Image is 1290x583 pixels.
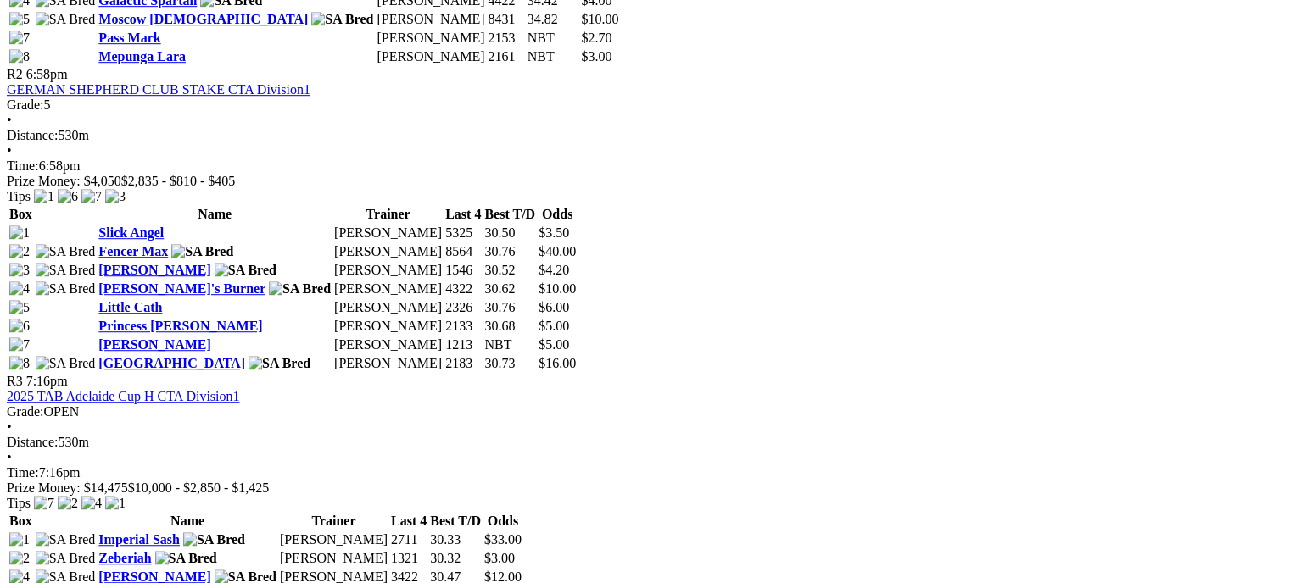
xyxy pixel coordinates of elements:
div: OPEN [7,404,1283,419]
td: [PERSON_NAME] [279,550,388,567]
a: Pass Mark [98,31,160,45]
td: 30.76 [483,299,536,316]
span: Grade: [7,404,44,419]
span: • [7,143,12,158]
a: Princess [PERSON_NAME] [98,319,262,333]
td: 30.32 [429,550,482,567]
td: 2326 [444,299,482,316]
div: Prize Money: $4,050 [7,174,1283,189]
img: 8 [9,356,30,371]
span: $10.00 [581,12,618,26]
div: Prize Money: $14,475 [7,480,1283,496]
img: 7 [81,189,102,204]
td: 4322 [444,280,482,297]
th: Trainer [333,206,443,223]
span: Distance: [7,435,58,449]
th: Last 4 [444,206,482,223]
a: Fencer Max [98,244,168,258]
span: $6.00 [539,300,569,314]
img: 5 [9,300,30,315]
td: 1213 [444,336,482,353]
td: NBT [527,30,579,47]
span: Tips [7,496,31,510]
img: SA Bred [36,551,96,566]
img: 6 [9,319,30,334]
span: 6:58pm [26,67,68,81]
td: [PERSON_NAME] [333,299,443,316]
a: 2025 TAB Adelaide Cup H CTA Division1 [7,389,239,403]
td: [PERSON_NAME] [333,318,443,335]
img: 7 [9,31,30,46]
img: SA Bred [36,356,96,371]
a: Imperial Sash [98,532,180,547]
img: 2 [9,244,30,259]
td: [PERSON_NAME] [376,11,485,28]
img: SA Bred [215,263,276,278]
img: 5 [9,12,30,27]
img: SA Bred [36,263,96,278]
span: Time: [7,158,39,173]
th: Name [98,513,277,530]
td: [PERSON_NAME] [376,30,485,47]
img: 1 [34,189,54,204]
img: SA Bred [171,244,233,259]
div: 5 [7,97,1283,113]
img: SA Bred [311,12,373,27]
img: 1 [9,225,30,241]
td: 1321 [390,550,427,567]
td: [PERSON_NAME] [333,243,443,260]
td: 1546 [444,262,482,279]
td: [PERSON_NAME] [279,531,388,548]
span: R2 [7,67,23,81]
img: 1 [9,532,30,547]
span: • [7,113,12,127]
img: SA Bred [36,12,96,27]
a: [PERSON_NAME] [98,337,210,352]
td: 2161 [487,48,524,65]
img: SA Bred [36,281,96,297]
span: $16.00 [539,356,576,370]
img: 4 [81,496,102,511]
td: [PERSON_NAME] [333,280,443,297]
span: $10.00 [539,281,576,296]
span: 7:16pm [26,374,68,388]
td: [PERSON_NAME] [376,48,485,65]
span: $3.50 [539,225,569,240]
span: $2.70 [581,31,611,45]
a: [GEOGRAPHIC_DATA] [98,356,245,370]
img: 7 [9,337,30,353]
a: Mepunga Lara [98,49,186,64]
span: R3 [7,374,23,388]
a: [PERSON_NAME] [98,263,210,277]
td: [PERSON_NAME] [333,355,443,372]
td: 30.62 [483,280,536,297]
td: 8564 [444,243,482,260]
td: 2133 [444,318,482,335]
td: NBT [527,48,579,65]
span: $3.00 [484,551,515,565]
div: 7:16pm [7,465,1283,480]
th: Best T/D [483,206,536,223]
span: $3.00 [581,49,611,64]
td: 2153 [487,30,524,47]
span: $5.00 [539,319,569,333]
span: Tips [7,189,31,203]
div: 530m [7,128,1283,143]
img: SA Bred [36,244,96,259]
td: NBT [483,336,536,353]
img: SA Bred [183,532,245,547]
td: [PERSON_NAME] [333,336,443,353]
td: 2711 [390,531,427,548]
span: $5.00 [539,337,569,352]
a: Little Cath [98,300,162,314]
img: SA Bred [155,551,217,566]
span: • [7,419,12,434]
th: Odds [538,206,577,223]
div: 6:58pm [7,158,1283,174]
a: GERMAN SHEPHERD CLUB STAKE CTA Division1 [7,82,310,97]
span: Time: [7,465,39,480]
td: 5325 [444,225,482,242]
td: 30.50 [483,225,536,242]
a: [PERSON_NAME]'s Burner [98,281,265,296]
span: $4.20 [539,263,569,277]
